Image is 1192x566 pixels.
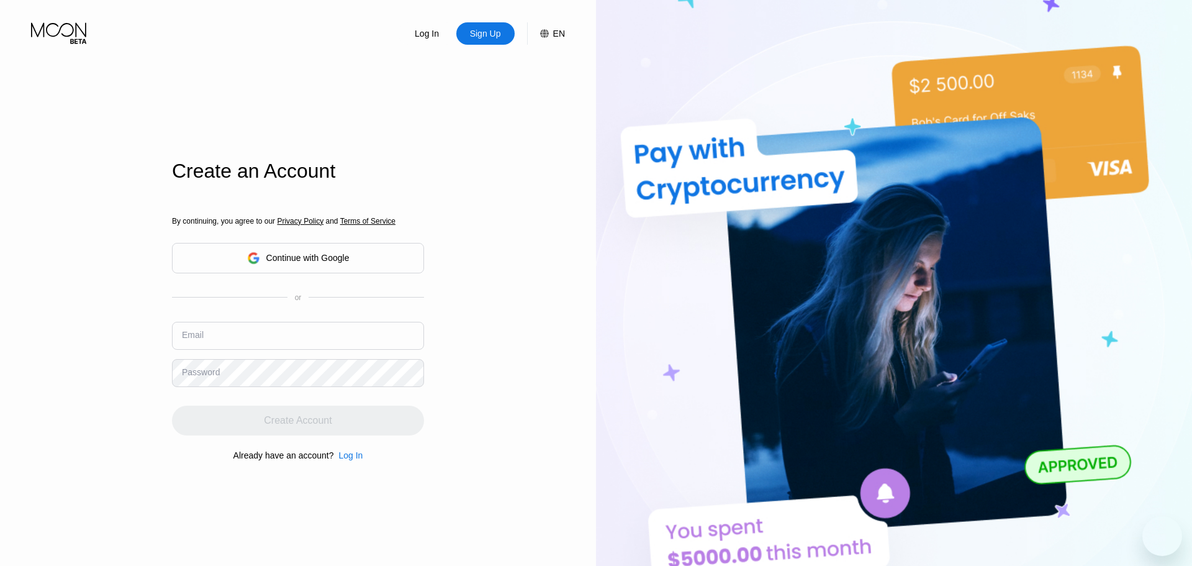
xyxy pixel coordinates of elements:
div: or [295,293,302,302]
span: Privacy Policy [277,217,323,226]
div: By continuing, you agree to our [172,217,424,226]
div: Password [182,367,220,377]
iframe: Button to launch messaging window [1142,516,1182,556]
div: Log In [333,450,363,460]
div: Create an Account [172,160,424,183]
div: Sign Up [469,27,502,40]
div: Log In [413,27,440,40]
div: Email [182,330,204,340]
div: Continue with Google [172,243,424,273]
div: Continue with Google [266,253,350,263]
div: EN [553,29,565,39]
span: and [323,217,340,226]
div: Log In [398,22,456,45]
div: Already have an account? [233,450,334,460]
span: Terms of Service [340,217,395,226]
div: Log In [338,450,363,460]
div: EN [527,22,565,45]
div: Sign Up [456,22,515,45]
